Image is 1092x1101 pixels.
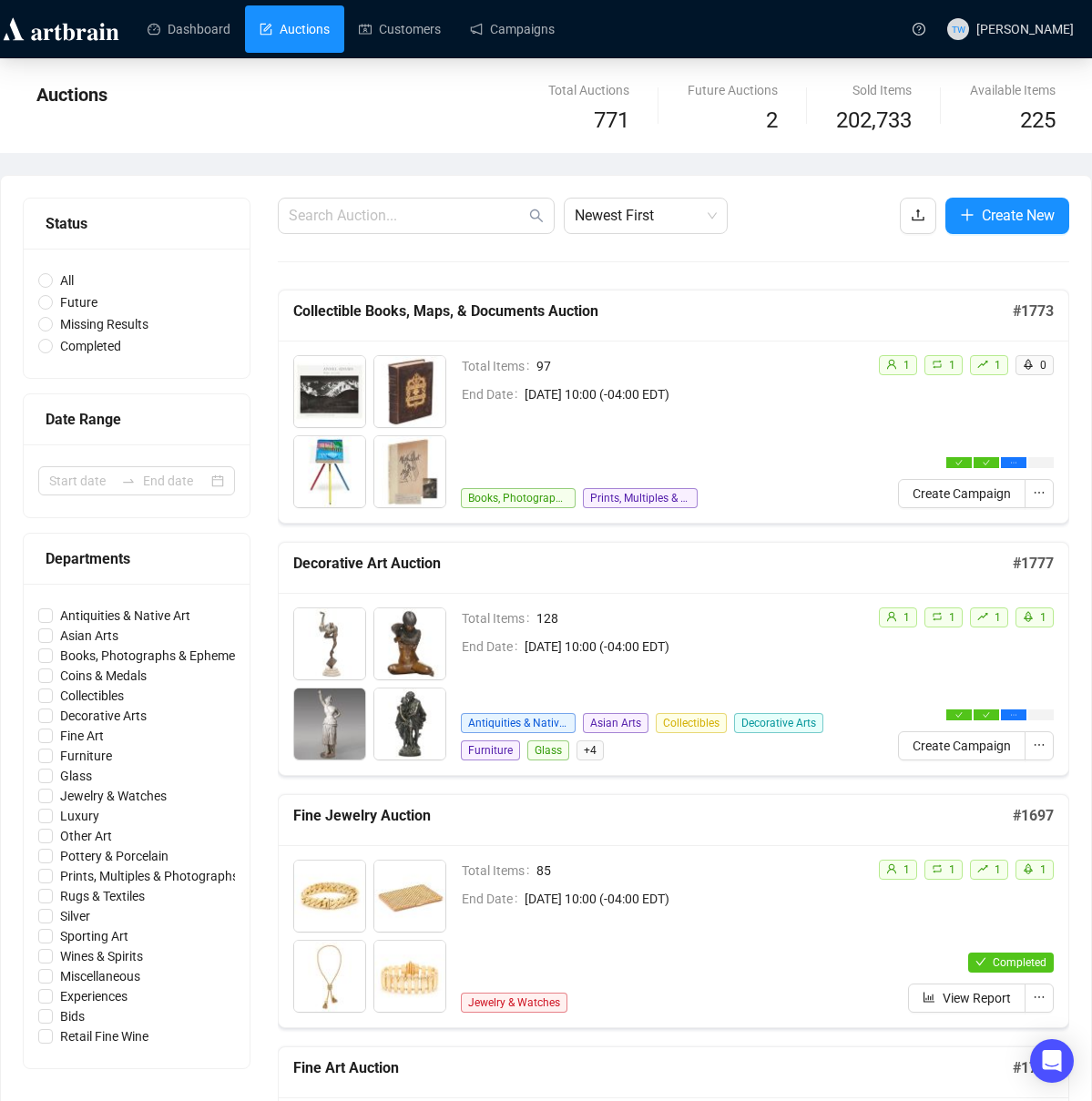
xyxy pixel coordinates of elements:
span: Luxury [53,806,107,826]
a: Auctions [260,5,330,53]
img: 4002_1.jpg [374,861,445,932]
span: Newest First [575,199,717,233]
span: Future [53,292,105,312]
h5: Collectible Books, Maps, & Documents Auction [293,301,1013,322]
input: End date [143,471,208,491]
div: Available Items [970,80,1056,100]
span: Completed [53,336,128,356]
span: upload [911,208,925,222]
img: 6001_1.jpg [294,356,365,427]
span: check [983,459,990,466]
img: 5004_1.jpg [374,688,445,759]
span: Collectibles [656,713,727,733]
span: Total Items [462,861,536,881]
img: 4001_1.jpg [294,861,365,932]
span: 85 [536,861,863,881]
h5: # 1773 [1013,301,1054,322]
span: 1 [1040,611,1046,624]
input: Search Auction... [289,205,526,227]
span: Books, Photographs & Ephemera [53,646,254,666]
span: Completed [993,956,1046,969]
span: Create Campaign [913,736,1011,756]
button: View Report [908,984,1026,1013]
span: 0 [1040,359,1046,372]
span: Wines & Spirits [53,946,150,966]
span: Create Campaign [913,484,1011,504]
a: Dashboard [148,5,230,53]
span: Antiquities & Native Art [461,713,576,733]
h5: # 1721 [1013,1057,1054,1079]
span: Jewelry & Watches [461,993,567,1013]
div: Sold Items [836,80,912,100]
span: Furniture [53,746,119,766]
div: Status [46,212,228,235]
img: 6004_1.jpg [374,436,445,507]
div: Date Range [46,408,228,431]
span: 1 [995,863,1001,876]
span: [PERSON_NAME] [976,22,1074,36]
span: 1 [903,611,910,624]
span: rocket [1023,611,1034,622]
a: Campaigns [470,5,555,53]
span: check [955,711,963,719]
span: TW [952,21,965,36]
span: 1 [995,611,1001,624]
span: [DATE] 10:00 (-04:00 EDT) [525,637,863,657]
h5: Fine Art Auction [293,1057,1013,1079]
span: Total Items [462,356,536,376]
span: Fine Art [53,726,111,746]
span: rise [977,863,988,874]
span: Auctions [36,84,107,106]
span: bar-chart [923,991,935,1004]
span: End Date [462,637,525,657]
span: check [983,711,990,719]
img: 5001_1.jpg [294,608,365,679]
span: ellipsis [1033,991,1046,1004]
span: Furniture [461,740,520,760]
div: Open Intercom Messenger [1030,1039,1074,1083]
span: End Date [462,384,525,404]
span: ellipsis [1033,739,1046,751]
img: 5002_1.jpg [374,608,445,679]
span: View Report [943,988,1011,1008]
button: Create New [945,198,1069,234]
span: check [955,459,963,466]
a: Collectible Books, Maps, & Documents Auction#1773Total Items97End Date[DATE] 10:00 (-04:00 EDT)Bo... [278,290,1069,524]
span: rise [977,359,988,370]
span: [DATE] 10:00 (-04:00 EDT) [525,889,863,909]
span: Total Items [462,608,536,628]
span: check [975,956,986,967]
span: All [53,270,81,291]
span: 1 [949,359,955,372]
span: 225 [1020,107,1056,133]
span: Decorative Arts [53,706,154,726]
span: Rugs & Textiles [53,886,152,906]
button: Create Campaign [898,731,1026,760]
span: Miscellaneous [53,966,148,986]
div: Future Auctions [688,80,778,100]
span: 202,733 [836,104,912,138]
span: Pottery & Porcelain [53,846,176,866]
img: 4004_1.jpg [374,941,445,1012]
span: retweet [932,611,943,622]
span: question-circle [913,23,925,36]
span: user [886,611,897,622]
span: Create New [982,204,1055,227]
span: 771 [594,107,629,133]
span: Decorative Arts [734,713,823,733]
span: user [886,863,897,874]
span: rocket [1023,863,1034,874]
span: 1 [903,359,910,372]
span: ellipsis [1010,711,1017,719]
span: Sporting Art [53,926,136,946]
input: Start date [49,471,114,491]
span: rise [977,611,988,622]
span: + 4 [577,740,604,760]
img: 6003_1.jpg [294,436,365,507]
span: rocket [1023,359,1034,370]
span: Books, Photographs & Ephemera [461,488,576,508]
span: ellipsis [1010,459,1017,466]
h5: # 1777 [1013,553,1054,575]
span: 1 [949,611,955,624]
span: 97 [536,356,863,376]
